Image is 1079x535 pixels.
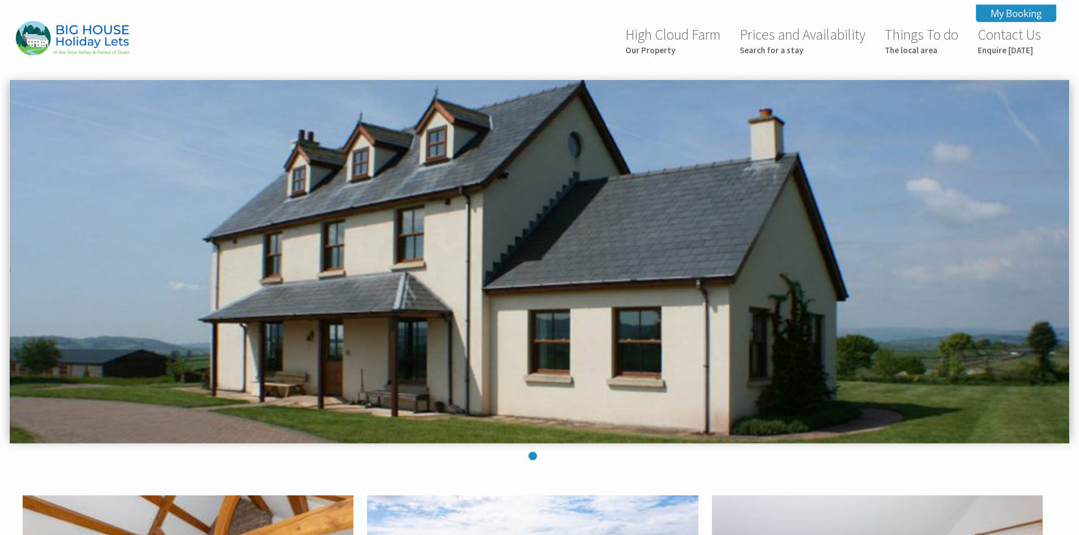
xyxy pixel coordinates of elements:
a: Prices and AvailabilitySearch for a stay [740,25,865,55]
a: Contact UsEnquire [DATE] [978,25,1041,55]
img: Highcloud Farm [16,21,129,55]
a: My Booking [976,5,1056,22]
small: Our Property [625,45,720,55]
small: The local area [885,45,958,55]
small: Search for a stay [740,45,865,55]
a: High Cloud FarmOur Property [625,25,720,55]
small: Enquire [DATE] [978,45,1041,55]
a: Things To doThe local area [885,25,958,55]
